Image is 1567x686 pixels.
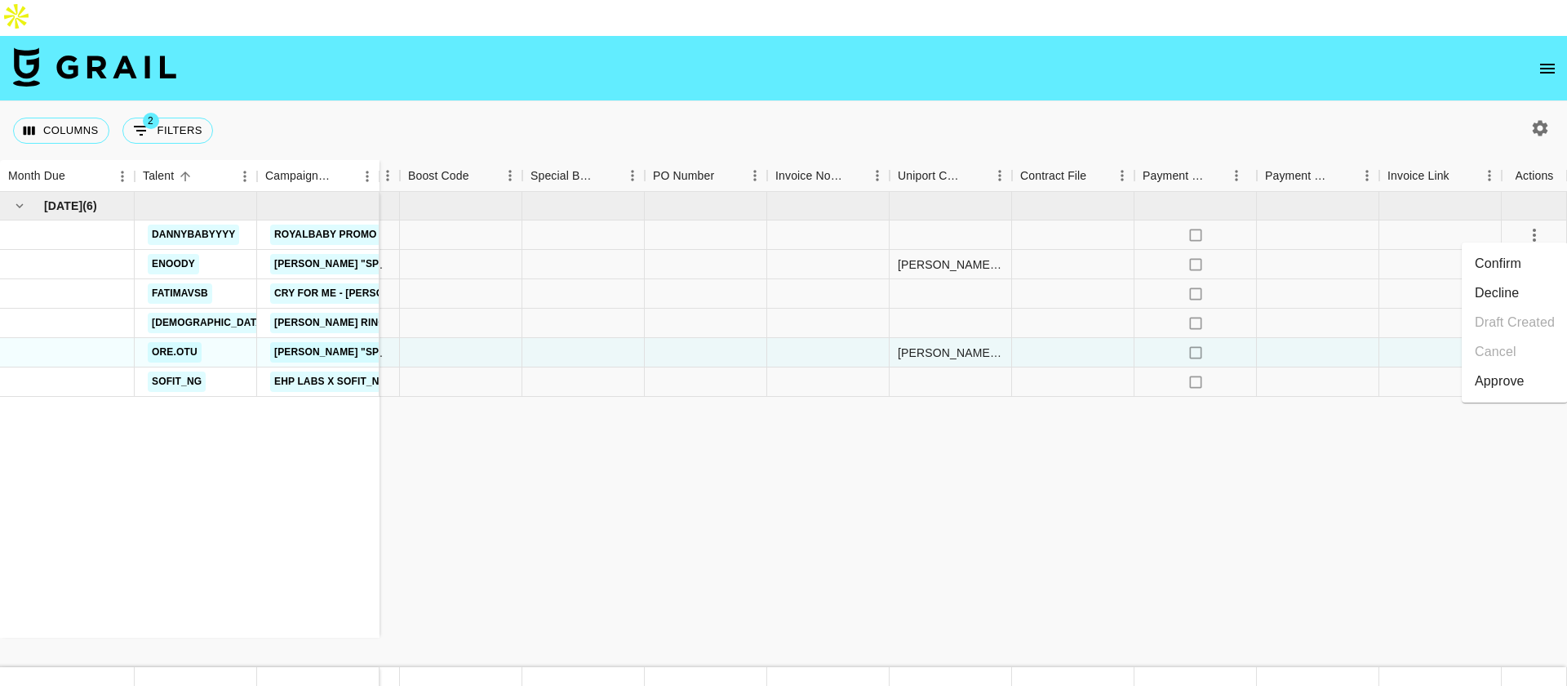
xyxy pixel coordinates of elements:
[498,163,522,188] button: Menu
[148,342,202,363] a: ore.otu
[135,160,257,192] div: Talent
[1531,52,1564,85] button: open drawer
[1086,164,1109,187] button: Sort
[645,160,767,192] div: PO Number
[148,225,239,245] a: dannybabyyyy
[174,165,197,188] button: Sort
[1224,163,1249,188] button: Menu
[1477,163,1502,188] button: Menu
[44,198,82,214] span: [DATE]
[257,160,380,192] div: Campaign (Type)
[1110,163,1134,188] button: Menu
[270,372,548,392] a: EHP Labs x Sofit_ngr 12 month Partnership 3/12
[148,254,199,274] a: enoody
[714,164,737,187] button: Sort
[143,113,159,129] span: 2
[375,163,400,188] button: Menu
[270,225,381,245] a: Royalbaby Promo
[653,160,714,192] div: PO Number
[8,194,31,217] button: hide children
[1143,160,1206,192] div: Payment Sent
[620,163,645,188] button: Menu
[1206,164,1229,187] button: Sort
[110,164,135,189] button: Menu
[767,160,890,192] div: Invoice Notes
[65,165,88,188] button: Sort
[355,164,380,189] button: Menu
[898,345,1003,361] div: tiffany.bullock@umusic.com
[82,198,97,214] span: ( 6 )
[1332,164,1355,187] button: Sort
[597,164,620,187] button: Sort
[233,164,257,189] button: Menu
[522,160,645,192] div: Special Booking Type
[1265,160,1332,192] div: Payment Sent Date
[865,163,890,188] button: Menu
[965,164,988,187] button: Sort
[1379,160,1502,192] div: Invoice Link
[122,118,213,144] button: Show filters
[1387,160,1449,192] div: Invoice Link
[270,283,433,304] a: Cry For Me - [PERSON_NAME]
[1134,160,1257,192] div: Payment Sent
[842,164,865,187] button: Sort
[270,254,468,274] a: [PERSON_NAME] "Spend it" Sped Up
[13,47,176,87] img: Grail Talent
[469,164,492,187] button: Sort
[775,160,842,192] div: Invoice Notes
[898,160,965,192] div: Uniport Contact Email
[143,160,174,192] div: Talent
[270,342,468,363] a: [PERSON_NAME] "Spend it" Sped Up
[530,160,597,192] div: Special Booking Type
[1355,163,1379,188] button: Menu
[148,372,206,392] a: sofit_ng
[332,165,355,188] button: Sort
[1257,160,1379,192] div: Payment Sent Date
[8,160,65,192] div: Month Due
[1012,160,1134,192] div: Contract File
[408,160,469,192] div: Boost Code
[1502,160,1567,192] div: Actions
[743,163,767,188] button: Menu
[1449,164,1472,187] button: Sort
[1475,372,1525,391] div: Approve
[898,256,1003,273] div: tiffany.bullock@umusic.com
[13,118,109,144] button: Select columns
[148,313,270,333] a: [DEMOGRAPHIC_DATA]
[270,313,415,333] a: [PERSON_NAME] Ring 2025
[277,160,400,192] div: Video Link
[988,163,1012,188] button: Menu
[1516,160,1554,192] div: Actions
[148,283,212,304] a: fatimavsb
[890,160,1012,192] div: Uniport Contact Email
[1020,160,1086,192] div: Contract File
[1520,221,1548,249] button: select merge strategy
[400,160,522,192] div: Boost Code
[265,160,332,192] div: Campaign (Type)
